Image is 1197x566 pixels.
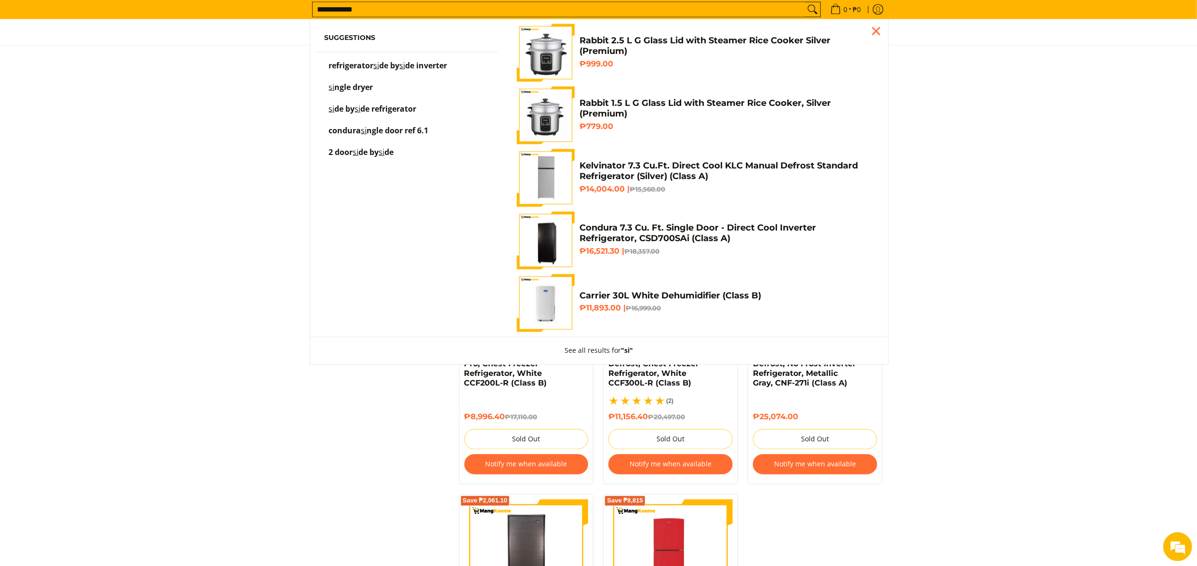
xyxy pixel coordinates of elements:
[464,350,571,388] a: Condura 7 Cu. Ft. Negosyo Pro, Chest Freezer Refrigerator, White CCF200L-R (Class B)
[842,6,849,13] span: 0
[380,60,400,71] span: de by
[5,263,184,296] textarea: Type your message and hit 'Enter'
[579,304,873,313] h6: ₱11,893.00 |
[753,429,877,450] button: Sold Out
[666,399,673,404] span: (2)
[608,396,666,407] span: 5.0 / 5.0 based on 2 reviews
[753,454,877,475] button: Notify me when available
[517,274,575,332] img: carrier-30-liter-dehumidier-premium-full-view-mang-kosme
[329,103,335,114] mark: si
[579,247,873,257] h6: ₱16,521.30 |
[367,125,429,136] span: ngle door ref 6.1
[579,122,873,131] h6: ₱779.00
[329,147,353,157] span: 2 door
[463,498,508,504] span: Save ₱2,061.10
[325,62,488,79] a: refrigerator side by side inverter
[374,60,380,71] mark: si
[852,6,863,13] span: ₱0
[464,412,589,422] h6: ₱8,996.40
[517,87,575,144] img: https://mangkosme.com/products/rabbit-1-5-l-g-glass-lid-with-steamer-rice-cooker-silver-class-a
[158,5,181,28] div: Minimize live chat window
[50,54,162,66] div: Chat with us now
[579,291,873,302] h4: Carrier 30L White Dehumidifier (Class B)
[607,498,643,504] span: Save ₱8,815
[517,212,873,270] a: Condura 7.3 Cu. Ft. Single Door - Direct Cool Inverter Refrigerator, CSD700SAi (Class A) Condura ...
[621,346,633,355] strong: "si"
[517,87,873,144] a: https://mangkosme.com/products/rabbit-1-5-l-g-glass-lid-with-steamer-rice-cooker-silver-class-a R...
[579,59,873,69] h6: ₱999.00
[828,4,864,15] span: •
[517,149,873,207] a: Kelvinator 7.3 Cu.Ft. Direct Cool KLC Manual Defrost Standard Refrigerator (Silver) (Class A) Kel...
[361,103,417,114] span: de refrigerator
[579,223,873,244] h4: Condura 7.3 Cu. Ft. Single Door - Direct Cool Inverter Refrigerator, CSD700SAi (Class A)
[329,60,374,71] span: refrigerator
[805,2,820,17] button: Search
[406,60,447,71] span: de inverter
[325,105,488,122] a: side by side refrigerator
[329,62,447,79] p: refrigerator side by side inverter
[464,454,589,475] button: Notify me when available
[325,127,488,144] a: condura single door ref 6.1
[608,350,717,388] a: Condura 10.3 Cu.Ft. Manual Defrost, Chest Freezer Refrigerator, White CCF300L-R (Class B)
[517,24,575,82] img: https://mangkosme.com/products/rabbit-2-5-l-g-glass-lid-with-steamer-rice-cooker-silver-class-a
[335,82,373,92] span: ngle dryer
[464,429,589,450] button: Sold Out
[329,82,335,92] mark: si
[361,125,367,136] mark: si
[608,412,733,422] h6: ₱11,156.40
[753,350,856,388] a: Condura 9.5 Cu. Ft. Auto Defrost, No Frost Inverter Refrigerator, Metallic Gray, CNF-271i (Class A)
[624,248,659,256] del: ₱18,357.00
[608,429,733,450] button: Sold Out
[753,412,877,422] h6: ₱25,074.00
[579,160,873,182] h4: Kelvinator 7.3 Cu.Ft. Direct Cool KLC Manual Defrost Standard Refrigerator (Silver) (Class A)
[400,60,406,71] mark: si
[579,35,873,57] h4: Rabbit 2.5 L G Glass Lid with Steamer Rice Cooker Silver (Premium)
[329,149,394,166] p: 2 door side by side
[325,84,488,101] a: single dryer
[517,149,575,207] img: Kelvinator 7.3 Cu.Ft. Direct Cool KLC Manual Defrost Standard Refrigerator (Silver) (Class A)
[335,103,355,114] span: de by
[517,24,873,82] a: https://mangkosme.com/products/rabbit-2-5-l-g-glass-lid-with-steamer-rice-cooker-silver-class-a R...
[329,125,361,136] span: condura
[555,337,643,364] button: See all results for"si"
[325,34,488,42] h6: Suggestions
[325,149,488,166] a: 2 door side by side
[517,274,873,332] a: carrier-30-liter-dehumidier-premium-full-view-mang-kosme Carrier 30L White Dehumidifier (Class B)...
[329,84,373,101] p: single dryer
[329,127,429,144] p: condura single door ref 6.1
[353,147,359,157] mark: si
[379,147,385,157] mark: si
[359,147,379,157] span: de by
[56,121,133,219] span: We're online!
[608,454,733,475] button: Notify me when available
[517,213,575,269] img: Condura 7.3 Cu. Ft. Single Door - Direct Cool Inverter Refrigerator, CSD700SAi (Class A)
[505,413,538,421] del: ₱17,110.00
[385,147,394,157] span: de
[355,103,361,114] mark: si
[630,185,665,193] del: ₱15,560.00
[869,24,883,39] div: Close pop up
[579,184,873,194] h6: ₱14,004.00 |
[329,105,417,122] p: side by side refrigerator
[626,305,661,312] del: ₱16,999.00
[579,98,873,119] h4: Rabbit 1.5 L G Glass Lid with Steamer Rice Cooker, Silver (Premium)
[648,413,685,421] del: ₱20,497.00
